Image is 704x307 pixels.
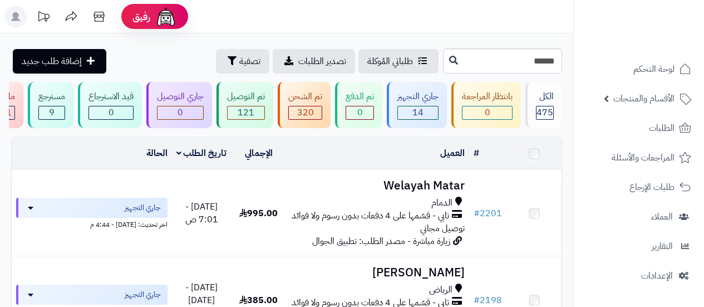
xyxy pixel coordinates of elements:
span: تصدير الطلبات [298,55,346,68]
span: الدمام [431,197,452,209]
div: 121 [228,106,264,119]
a: الإجمالي [245,147,273,160]
a: طلبات الإرجاع [580,174,697,201]
span: [DATE] - 7:01 ص [185,200,218,226]
div: 320 [289,106,322,119]
span: 0 [357,106,363,119]
a: قيد الاسترجاع 0 [76,82,144,128]
div: جاري التجهيز [397,90,439,103]
span: # [474,294,480,307]
a: التقارير [580,233,697,260]
div: تم الشحن [288,90,322,103]
span: زيارة مباشرة - مصدر الطلب: تطبيق الجوال [312,235,450,248]
button: تصفية [216,49,269,74]
div: الكل [536,90,554,103]
a: تم الشحن 320 [275,82,333,128]
img: logo-2.png [628,17,693,41]
div: جاري التوصيل [157,90,204,103]
span: إضافة طلب جديد [22,55,82,68]
div: تم الدفع [346,90,374,103]
span: توصيل مجاني [420,222,465,235]
span: 14 [412,106,424,119]
a: تم الدفع 0 [333,82,385,128]
a: لوحة التحكم [580,56,697,82]
div: مسترجع [38,90,65,103]
span: الرياض [429,284,452,296]
a: تاريخ الطلب [176,147,227,160]
span: تصفية [239,55,260,68]
a: طلباتي المُوكلة [358,49,439,74]
span: تابي - قسّمها على 4 دفعات بدون رسوم ولا فوائد [292,209,449,222]
h3: [PERSON_NAME] [291,266,465,279]
div: 0 [89,106,133,119]
span: الإعدادات [641,268,673,284]
a: # [474,147,479,160]
a: الإعدادات [580,262,697,289]
span: لوحة التحكم [633,61,675,77]
span: رفيق [132,10,150,23]
span: 9 [49,106,55,119]
span: # [474,207,480,220]
img: ai-face.png [155,6,177,28]
h3: Welayah Matar [291,179,465,192]
span: 121 [238,106,254,119]
a: العملاء [580,203,697,230]
a: المراجعات والأسئلة [580,144,697,171]
div: 0 [462,106,512,119]
a: بانتظار المراجعة 0 [449,82,523,128]
a: جاري التجهيز 14 [385,82,449,128]
a: #2201 [474,207,502,220]
span: طلبات الإرجاع [629,179,675,195]
span: 0 [485,106,490,119]
span: طلباتي المُوكلة [367,55,413,68]
a: جاري التوصيل 0 [144,82,214,128]
div: قيد الاسترجاع [88,90,134,103]
span: 385.00 [239,294,278,307]
div: 0 [157,106,203,119]
span: 320 [297,106,314,119]
span: جاري التجهيز [125,289,161,300]
div: 9 [39,106,65,119]
a: إضافة طلب جديد [13,49,106,74]
span: 0 [178,106,183,119]
span: التقارير [652,238,673,254]
span: 995.00 [239,207,278,220]
span: الطلبات [649,120,675,136]
span: الأقسام والمنتجات [613,91,675,106]
div: بانتظار المراجعة [462,90,513,103]
a: الكل475 [523,82,564,128]
a: الحالة [146,147,168,160]
a: تحديثات المنصة [29,6,57,31]
div: 0 [346,106,373,119]
span: المراجعات والأسئلة [612,150,675,165]
span: العملاء [651,209,673,225]
div: 14 [398,106,438,119]
a: تم التوصيل 121 [214,82,275,128]
a: مسترجع 9 [26,82,76,128]
a: #2198 [474,294,502,307]
span: 0 [109,106,114,119]
div: تم التوصيل [227,90,265,103]
a: العميل [440,147,465,160]
span: 475 [536,106,553,119]
a: تصدير الطلبات [273,49,355,74]
span: جاري التجهيز [125,202,161,213]
div: اخر تحديث: [DATE] - 4:44 م [16,218,168,230]
a: الطلبات [580,115,697,142]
